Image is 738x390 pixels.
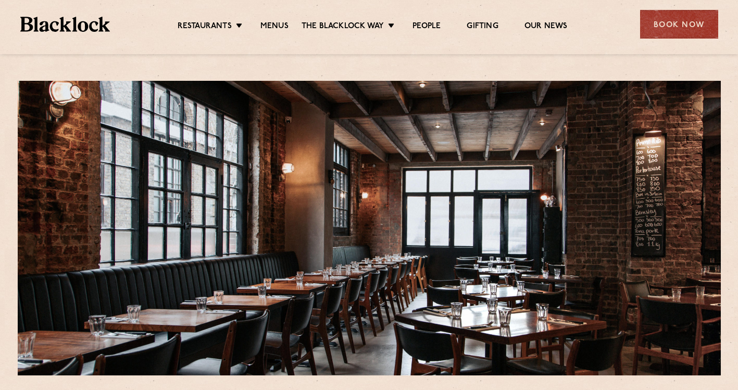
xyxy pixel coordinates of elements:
a: The Blacklock Way [302,21,384,33]
img: BL_Textured_Logo-footer-cropped.svg [20,17,110,32]
a: Our News [524,21,568,33]
a: People [412,21,441,33]
a: Menus [260,21,289,33]
div: Book Now [640,10,718,39]
a: Restaurants [178,21,232,33]
a: Gifting [467,21,498,33]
